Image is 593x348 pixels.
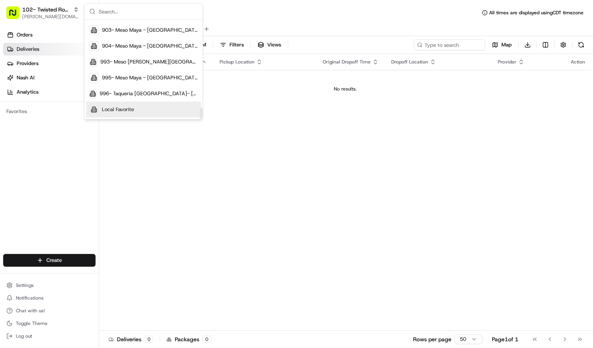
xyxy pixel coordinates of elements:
button: Views [254,39,285,50]
div: Action [571,59,585,65]
span: Provider [498,59,516,65]
span: Original Dropoff Time [323,59,371,65]
button: Chat with us! [3,305,96,316]
img: 1736555255976-a54dd68f-1ca7-489b-9aae-adbdc363a1c4 [8,75,22,90]
span: Log out [16,333,32,339]
span: Settings [16,282,34,288]
span: Deliveries [17,46,39,53]
span: All times are displayed using CDT timezone [489,10,583,16]
div: Favorites [3,105,96,118]
span: Orders [17,31,33,38]
button: Notifications [3,292,96,304]
span: Pylon [79,134,96,140]
a: 📗Knowledge Base [5,112,64,126]
button: 102- Twisted Root Burger - Deep Ellum[PERSON_NAME][DOMAIN_NAME][EMAIL_ADDRESS][PERSON_NAME][DOMAI... [3,3,82,22]
button: Settings [3,280,96,291]
input: Clear [21,51,131,59]
span: Knowledge Base [16,115,61,123]
div: Deliveries [109,335,153,343]
button: Log out [3,331,96,342]
button: Map [488,39,515,50]
span: Analytics [17,88,38,96]
span: Local Favorite [102,106,134,113]
div: No results. [102,86,588,92]
a: Nash AI [3,71,99,84]
span: Pickup Location [220,59,254,65]
button: Refresh [576,39,587,50]
a: Orders [3,29,99,41]
div: 💻 [67,115,73,122]
div: 0 [203,336,211,343]
button: [PERSON_NAME][DOMAIN_NAME][EMAIL_ADDRESS][PERSON_NAME][DOMAIN_NAME] [22,13,79,20]
span: Dropoff Location [391,59,428,65]
span: Map [501,41,512,48]
span: 904- Meso Maya - [GEOGRAPHIC_DATA] [102,42,198,50]
a: Analytics [3,86,99,98]
p: Rows per page [413,335,451,343]
div: Suggestions [84,20,203,119]
span: Toggle Theme [16,320,48,327]
span: 995- Meso Maya - [GEOGRAPHIC_DATA] [102,74,198,81]
button: Create [3,254,96,267]
a: 💻API Documentation [64,112,130,126]
span: Create [46,257,62,264]
button: 102- Twisted Root Burger - Deep Ellum [22,6,70,13]
div: 📗 [8,115,14,122]
button: Toggle Theme [3,318,96,329]
p: Welcome 👋 [8,31,144,44]
button: Start new chat [135,78,144,87]
span: Views [267,41,281,48]
div: Start new chat [27,75,130,83]
span: Notifications [16,295,44,301]
span: Providers [17,60,38,67]
div: 0 [145,336,153,343]
span: Chat with us! [16,308,45,314]
span: API Documentation [75,115,127,123]
span: Filters [230,41,244,48]
span: Nash AI [17,74,34,81]
input: Search... [99,4,198,19]
a: Powered byPylon [56,134,96,140]
img: Nash [8,8,24,23]
span: 996- Taqueria [GEOGRAPHIC_DATA]- [GEOGRAPHIC_DATA] [99,90,198,97]
div: Page 1 of 1 [492,335,518,343]
a: Providers [3,57,99,70]
span: 993- Meso [PERSON_NAME][GEOGRAPHIC_DATA] [100,58,198,65]
button: Filters [216,39,247,50]
div: Packages [166,335,211,343]
span: 903- Meso Maya - [GEOGRAPHIC_DATA] [102,27,198,34]
div: We're available if you need us! [27,83,100,90]
input: Type to search [414,39,485,50]
a: Deliveries [3,43,99,56]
